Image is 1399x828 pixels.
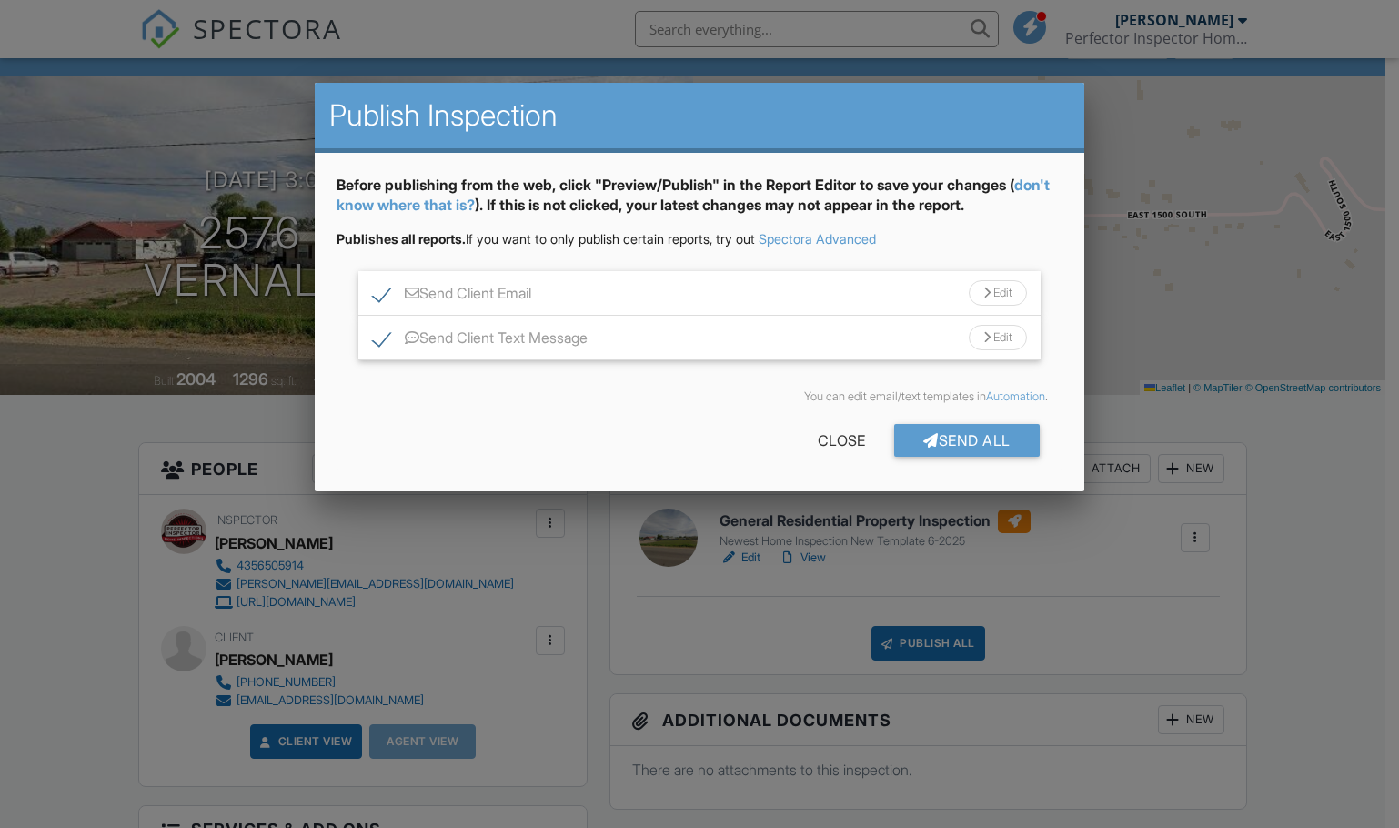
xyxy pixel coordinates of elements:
[759,231,876,247] a: Spectora Advanced
[894,424,1040,457] div: Send All
[337,176,1050,214] a: don't know where that is?
[337,231,466,247] strong: Publishes all reports.
[789,424,894,457] div: Close
[969,325,1027,350] div: Edit
[351,389,1048,404] div: You can edit email/text templates in .
[337,231,755,247] span: If you want to only publish certain reports, try out
[986,389,1045,403] a: Automation
[373,329,588,352] label: Send Client Text Message
[329,97,1070,134] h2: Publish Inspection
[969,280,1027,306] div: Edit
[373,285,531,308] label: Send Client Email
[337,175,1062,230] div: Before publishing from the web, click "Preview/Publish" in the Report Editor to save your changes...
